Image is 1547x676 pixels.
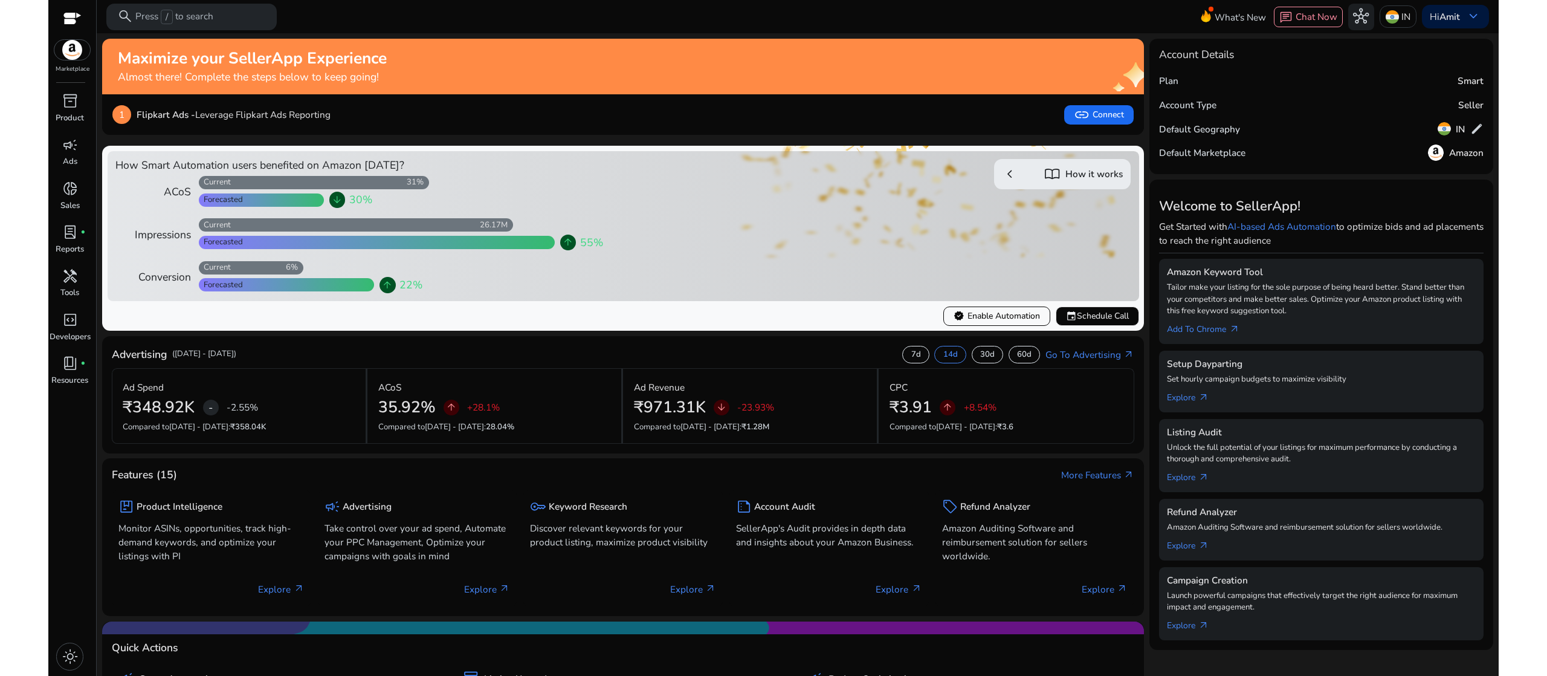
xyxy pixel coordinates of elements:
span: event [1066,311,1077,322]
h5: Smart [1458,76,1484,86]
span: inventory_2 [62,93,78,109]
span: chevron_left [1002,166,1018,182]
button: chatChat Now [1274,7,1342,27]
button: eventSchedule Call [1056,307,1139,326]
h5: IN [1456,124,1465,135]
span: light_mode [62,649,78,665]
span: arrow_outward [1229,324,1240,335]
p: Monitor ASINs, opportunities, track high-demand keywords, and optimize your listings with PI [118,521,305,563]
p: Tools [60,287,79,299]
h5: Listing Audit [1167,427,1476,438]
span: [DATE] - [DATE] [169,421,228,432]
div: Current [199,177,231,188]
span: Connect [1074,107,1123,123]
span: 55% [580,235,603,250]
a: handymanTools [48,265,91,309]
span: What's New [1215,7,1266,28]
span: summarize [736,499,752,515]
p: Take control over your ad spend, Automate your PPC Management, Optimize your campaigns with goals... [325,521,511,563]
p: CPC [890,380,908,394]
p: Leverage Flipkart Ads Reporting [137,108,331,122]
p: Ad Spend [123,380,164,394]
p: Compared to : [634,421,867,434]
span: keyboard_arrow_down [1465,8,1481,24]
h5: Advertising [343,501,392,512]
span: fiber_manual_record [80,230,86,235]
h2: Maximize your SellerApp Experience [118,49,387,68]
a: code_blocksDevelopers [48,310,91,353]
p: 1 [112,105,131,124]
span: arrow_outward [705,583,716,594]
p: Discover relevant keywords for your product listing, maximize product visibility [530,521,716,549]
a: Explorearrow_outward [1167,614,1219,632]
h5: Product Intelligence [137,501,222,512]
h4: Almost there! Complete the steps below to keep going! [118,71,387,83]
p: -23.93% [737,403,774,412]
span: sell [942,499,958,515]
span: arrow_outward [1198,472,1209,483]
span: arrow_outward [1198,392,1209,403]
span: [DATE] - [DATE] [680,421,740,432]
h5: Account Type [1159,100,1216,111]
span: search [117,8,133,24]
span: 22% [399,277,422,293]
p: +28.1% [467,403,500,412]
a: AI-based Ads Automation [1227,220,1336,233]
div: Forecasted [199,280,244,291]
span: arrow_outward [1123,470,1134,481]
span: handyman [62,268,78,284]
p: Developers [50,331,91,343]
p: Press to search [135,10,213,24]
p: Product [56,112,84,125]
p: Hi [1430,12,1460,21]
p: -2.55% [227,403,258,412]
h4: How Smart Automation users benefited on Amazon [DATE]? [115,159,618,172]
h5: How it works [1065,169,1123,180]
h4: Features (15) [112,469,177,481]
p: Tailor make your listing for the sole purpose of being heard better. Stand better than your compe... [1167,282,1476,317]
p: Launch powerful campaigns that effectively target the right audience for maximum impact and engag... [1167,590,1476,614]
p: Sales [60,200,80,212]
button: verifiedEnable Automation [943,307,1050,326]
p: Explore [670,582,716,596]
span: arrow_outward [1198,541,1209,551]
span: arrow_outward [1117,583,1128,594]
img: in.svg [1386,10,1399,24]
img: amazon.svg [54,40,91,60]
span: campaign [62,137,78,153]
h5: Keyword Research [549,501,627,512]
h5: Refund Analyzer [1167,507,1476,518]
p: 7d [911,349,921,360]
span: lab_profile [62,224,78,240]
span: code_blocks [62,312,78,328]
p: +8.54% [964,403,996,412]
h5: Account Audit [754,501,815,512]
p: Ad Revenue [634,380,685,394]
div: Current [199,220,231,231]
img: in.svg [1438,122,1451,135]
p: 14d [943,349,958,360]
img: amazon.svg [1428,145,1444,160]
p: Get Started with to optimize bids and ad placements to reach the right audience [1159,219,1484,247]
a: More Featuresarrow_outward [1061,468,1134,482]
h5: Setup Dayparting [1167,359,1476,369]
h5: Amazon Keyword Tool [1167,267,1476,278]
p: Compared to : [378,421,611,434]
h5: Default Geography [1159,124,1240,135]
p: Compared to : [890,421,1123,434]
span: arrow_outward [294,583,305,594]
span: edit [1470,122,1484,135]
span: Enable Automation [954,310,1039,322]
div: Conversion [115,269,191,285]
h4: Quick Actions [112,642,178,654]
b: Flipkart Ads - [137,108,195,121]
span: campaign [325,499,340,515]
a: campaignAds [48,134,91,178]
span: Chat Now [1296,10,1337,23]
h5: Plan [1159,76,1178,86]
span: package [118,499,134,515]
p: SellerApp's Audit provides in depth data and insights about your Amazon Business. [736,521,922,549]
span: arrow_downward [716,402,727,413]
span: book_4 [62,356,78,371]
p: Amazon Auditing Software and reimbursement solution for sellers worldwide. [942,521,1128,563]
